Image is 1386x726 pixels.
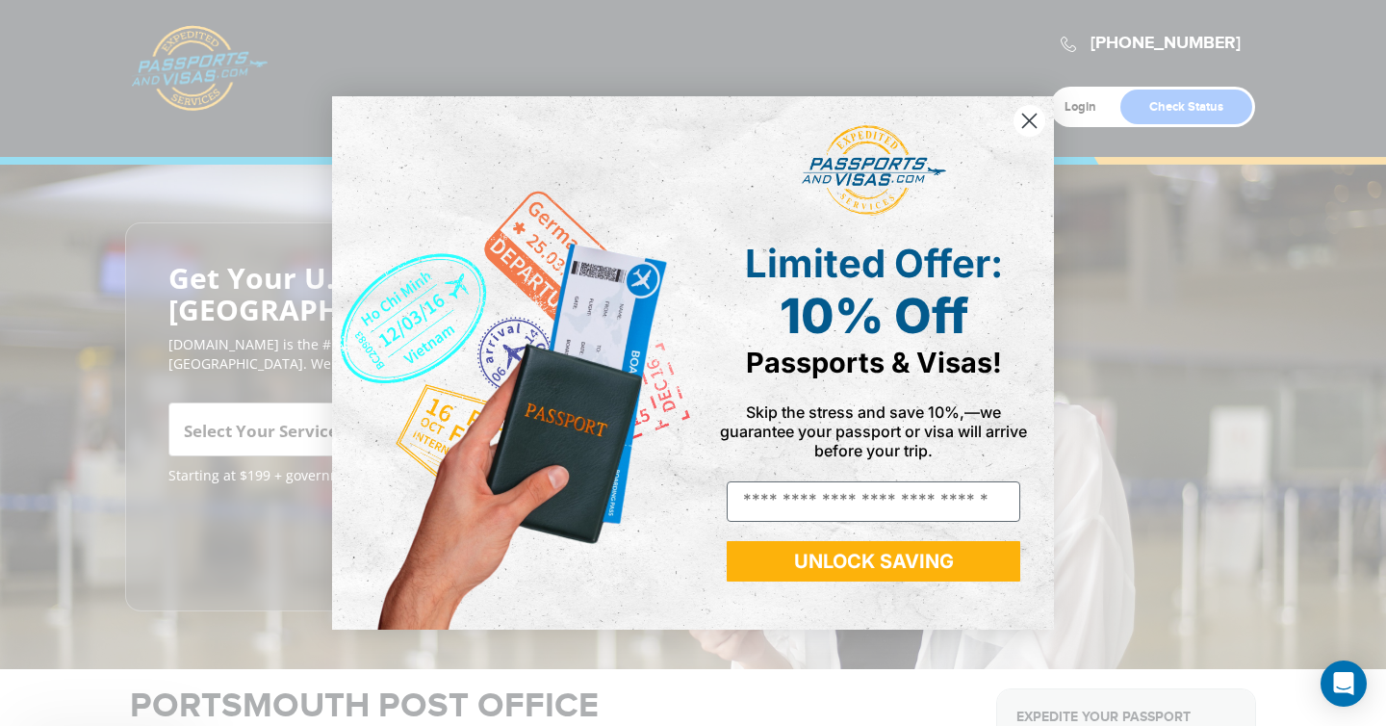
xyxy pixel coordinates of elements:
[720,402,1027,460] span: Skip the stress and save 10%,—we guarantee your passport or visa will arrive before your trip.
[1013,104,1046,138] button: Close dialog
[780,287,968,345] span: 10% Off
[727,541,1020,582] button: UNLOCK SAVING
[745,240,1003,287] span: Limited Offer:
[802,125,946,216] img: passports and visas
[746,346,1002,379] span: Passports & Visas!
[332,96,693,629] img: de9cda0d-0715-46ca-9a25-073762a91ba7.png
[1321,661,1367,707] div: Open Intercom Messenger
